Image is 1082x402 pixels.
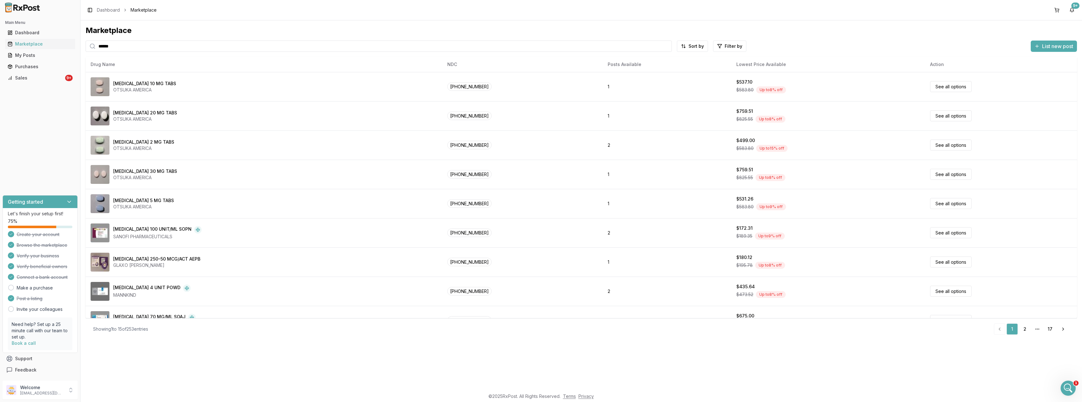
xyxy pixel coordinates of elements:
nav: pagination [994,323,1069,335]
span: Filter by [725,43,742,49]
div: $537.10 [736,79,752,85]
button: Continue on WhatsApp [17,57,81,69]
a: Privacy [578,394,594,399]
div: Up to 9 % off [755,233,785,240]
div: Up to 9 % off [756,203,786,210]
button: Purchases [3,62,78,72]
iframe: Intercom live chat [1061,381,1076,396]
img: RxPost Logo [3,3,43,13]
button: Sort by [677,41,708,52]
div: Dashboard [8,30,73,36]
div: Up to 8 % off [756,86,786,93]
a: 17 [1044,323,1056,335]
td: 1 [603,160,731,189]
a: Sales9+ [5,72,75,84]
a: 1 [1007,323,1018,335]
a: See all options [930,315,972,326]
div: joined the conversation [27,103,107,108]
a: See all options [930,81,972,92]
td: 2 [603,277,731,306]
span: $195.78 [736,262,753,268]
a: Make a purchase [17,285,53,291]
div: Close [110,3,122,14]
span: $825.55 [736,116,753,122]
td: 1 [603,189,731,218]
span: Sort by [689,43,704,49]
div: OTSUKA AMERICA [113,116,177,122]
div: Up to 8 % off [756,291,786,298]
a: See all options [930,227,972,238]
div: Not sure let me ask [PERSON_NAME]. [10,120,92,126]
img: Profile image for Bobbie [18,3,28,14]
span: List new post [1042,42,1073,50]
div: Up to 15 % off [756,145,788,152]
div: Purchases [8,63,73,70]
span: Create your account [17,231,59,238]
span: Feedback [15,367,36,373]
div: $499.00 [736,137,755,144]
span: Connect a bank account [17,274,68,280]
div: Marketplace [8,41,73,47]
p: [EMAIL_ADDRESS][DOMAIN_NAME] [20,391,64,396]
img: User avatar [6,385,16,395]
a: List new post [1031,44,1077,50]
span: $473.52 [736,291,753,298]
div: 9+ [65,75,73,81]
a: See all options [930,256,972,267]
span: $583.80 [736,145,754,151]
div: $675.00 [736,313,754,319]
a: Dashboard [5,27,75,38]
nav: breadcrumb [97,7,157,13]
span: [PHONE_NUMBER] [447,112,492,120]
p: Active [31,8,43,14]
h2: Main Menu [5,20,75,25]
div: Marketplace [86,25,1077,36]
div: OTSUKA AMERICA [113,87,176,93]
div: [MEDICAL_DATA] 2 MG TABS [113,139,174,145]
span: [PHONE_NUMBER] [447,199,492,208]
img: Abilify 5 MG TABS [91,194,109,213]
span: 75 % [8,218,17,224]
td: 2 [603,130,731,160]
th: Lowest Price Available [731,57,925,72]
div: $172.31 [736,225,753,231]
a: Terms [563,394,576,399]
div: Roxy says… [5,47,121,83]
div: GLAXO [PERSON_NAME] [113,262,200,268]
div: ? [114,86,116,93]
div: Nison says… [5,135,121,154]
div: She has not answered me yet she is in a meeting. I am still trying to get an answer though.I am s... [10,157,98,182]
div: OTSUKA AMERICA [113,145,174,151]
span: [PHONE_NUMBER] [447,170,492,179]
div: Up to 8 % off [756,174,785,181]
span: [PHONE_NUMBER] [447,82,492,91]
div: [MEDICAL_DATA] 5 MG TABS [113,197,174,204]
div: MANNKIND [113,292,191,298]
span: [PHONE_NUMBER] [447,316,492,325]
div: $759.51 [736,108,753,114]
p: Welcome [20,384,64,391]
p: Let's finish your setup first! [8,211,72,217]
div: [MEDICAL_DATA] 250-50 MCG/ACT AEPB [113,256,200,262]
span: Verify beneficial owners [17,263,67,270]
span: [PHONE_NUMBER] [447,287,492,295]
button: Feedback [3,364,78,376]
a: Invite your colleagues [17,306,63,312]
img: Admelog SoloStar 100 UNIT/ML SOPN [91,223,109,242]
div: Up to 8 % off [755,262,785,269]
img: Abilify 10 MG TABS [91,77,109,96]
span: Marketplace [131,7,157,13]
div: She has not answered me yet she is in a meeting. I am still trying to get an answer though.I am s... [5,153,103,185]
th: NDC [442,57,603,72]
div: You can continue the conversation on WhatsApp instead. [5,27,103,47]
a: Purchases [5,61,75,72]
button: go back [4,3,16,14]
span: Browse the marketplace [17,242,67,248]
div: $759.51 [736,167,753,173]
span: [PHONE_NUMBER] [447,229,492,237]
div: what did she say [79,139,116,145]
div: Sales [8,75,64,81]
span: 1 [1074,381,1079,386]
button: Send a message… [108,203,118,213]
td: 1 [603,72,731,101]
